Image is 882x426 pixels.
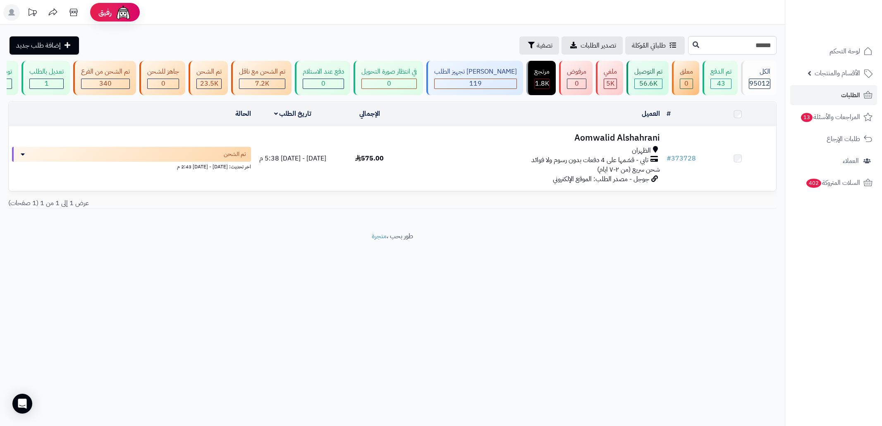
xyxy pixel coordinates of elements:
div: اخر تحديث: [DATE] - [DATE] 2:43 م [12,162,251,170]
span: الظهران [632,146,651,156]
div: 0 [567,79,586,89]
a: الطلبات [790,85,877,105]
span: # [667,153,671,163]
div: دفع عند الاستلام [303,67,344,77]
span: 0 [575,79,579,89]
span: 95012 [749,79,770,89]
a: الحالة [235,109,251,119]
a: معلق 0 [670,61,701,95]
a: تم الشحن من الفرع 340 [72,61,138,95]
span: إضافة طلب جديد [16,41,61,50]
div: 1811 [535,79,549,89]
span: تصدير الطلبات [581,41,616,50]
a: تم التوصيل 56.6K [625,61,670,95]
span: شحن سريع (من ٢-٧ ايام) [597,165,660,175]
div: 0 [362,79,416,89]
div: تم الشحن من الفرع [81,67,130,77]
span: السلات المتروكة [806,177,860,189]
a: جاهز للشحن 0 [138,61,187,95]
div: ملغي [604,67,617,77]
div: تم التوصيل [634,67,662,77]
span: 0 [161,79,165,89]
div: في انتظار صورة التحويل [361,67,417,77]
span: 1 [45,79,49,89]
a: # [667,109,671,119]
h3: Aomwalid Alshahrani [411,133,660,143]
div: 0 [148,79,179,89]
span: 402 [806,179,822,188]
div: معلق [680,67,693,77]
span: 575.00 [355,153,384,163]
a: متجرة [372,231,387,241]
a: [PERSON_NAME] تجهيز الطلب 119 [425,61,525,95]
a: الإجمالي [359,109,380,119]
div: الكل [749,67,770,77]
span: 23.5K [200,79,218,89]
div: 340 [81,79,129,89]
div: 7223 [239,79,285,89]
span: 340 [99,79,112,89]
span: تم الشحن [224,150,246,158]
div: 56622 [635,79,662,89]
span: تصفية [537,41,552,50]
span: 56.6K [639,79,657,89]
a: تحديثات المنصة [22,4,43,23]
div: [PERSON_NAME] تجهيز الطلب [434,67,517,77]
span: 0 [387,79,391,89]
a: تم الشحن 23.5K [187,61,229,95]
a: المراجعات والأسئلة13 [790,107,877,127]
a: #373728 [667,153,696,163]
span: 5K [606,79,614,89]
button: تصفية [519,36,559,55]
img: logo-2.png [826,19,874,37]
a: العميل [642,109,660,119]
div: تم الشحن [196,67,222,77]
div: 23476 [197,79,221,89]
a: ملغي 5K [594,61,625,95]
a: تعديل بالطلب 1 [20,61,72,95]
a: تم الدفع 43 [701,61,739,95]
span: طلبات الإرجاع [827,133,860,145]
span: 7.2K [255,79,269,89]
a: تصدير الطلبات [562,36,623,55]
a: السلات المتروكة402 [790,173,877,193]
span: تابي - قسّمها على 4 دفعات بدون رسوم ولا فوائد [531,156,648,165]
span: 1.8K [535,79,549,89]
div: 4975 [604,79,617,89]
a: مرفوض 0 [557,61,594,95]
span: لوحة التحكم [829,45,860,57]
div: مرفوض [567,67,586,77]
a: في انتظار صورة التحويل 0 [352,61,425,95]
span: جوجل - مصدر الطلب: الموقع الإلكتروني [553,174,649,184]
a: الكل95012 [739,61,778,95]
span: المراجعات والأسئلة [800,111,860,123]
div: 43 [711,79,731,89]
a: تاريخ الطلب [274,109,312,119]
span: 0 [684,79,688,89]
a: طلباتي المُوكلة [625,36,685,55]
span: الطلبات [841,89,860,101]
div: تم الشحن مع ناقل [239,67,285,77]
div: 0 [303,79,344,89]
a: طلبات الإرجاع [790,129,877,149]
div: 0 [680,79,693,89]
span: 13 [801,113,813,122]
img: ai-face.png [115,4,131,21]
div: Open Intercom Messenger [12,394,32,414]
div: عرض 1 إلى 1 من 1 (1 صفحات) [2,199,392,208]
span: طلباتي المُوكلة [632,41,666,50]
div: مرتجع [534,67,550,77]
a: العملاء [790,151,877,171]
a: مرتجع 1.8K [525,61,557,95]
div: تعديل بالطلب [29,67,64,77]
span: رفيق [98,7,112,17]
div: جاهز للشحن [147,67,179,77]
span: [DATE] - [DATE] 5:38 م [259,153,326,163]
div: 1 [30,79,63,89]
div: تم الدفع [710,67,731,77]
span: الأقسام والمنتجات [815,67,860,79]
a: لوحة التحكم [790,41,877,61]
a: دفع عند الاستلام 0 [293,61,352,95]
span: 0 [321,79,325,89]
div: 119 [435,79,516,89]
